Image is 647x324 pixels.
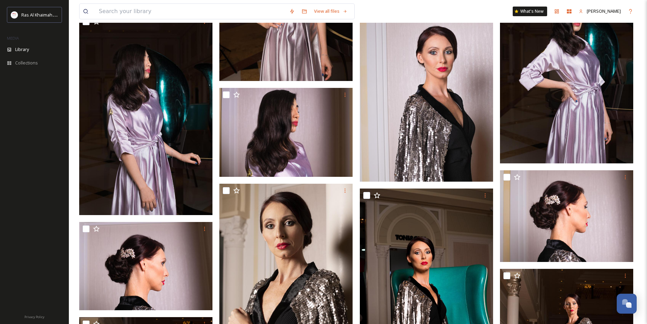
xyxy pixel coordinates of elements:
a: View all files [311,4,351,18]
a: [PERSON_NAME] [575,4,624,18]
img: Toni & Guy salon Ras Al Khaimah.jpg [500,170,633,262]
img: Logo_RAKTDA_RGB-01.png [11,11,18,18]
span: Collections [15,60,38,66]
a: Privacy Policy [24,312,44,321]
img: Toni & Guy salon Ras Al Khaimah.jpg [79,15,212,215]
button: Open Chat [617,294,637,314]
span: MEDIA [7,36,19,41]
span: Privacy Policy [24,315,44,319]
img: Toni & Guy salon Ras Al Khaimah.jpg [79,222,212,310]
input: Search your library [95,4,286,19]
span: Library [15,46,29,53]
img: Toni & Guy salon Ras Al Khaimah.jpg [219,88,353,177]
span: Ras Al Khaimah Tourism Development Authority [21,11,119,18]
span: [PERSON_NAME] [587,8,621,14]
a: What's New [513,7,547,16]
img: Toni & Guy salon Ras Al Khaimah.jpg [360,1,493,182]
